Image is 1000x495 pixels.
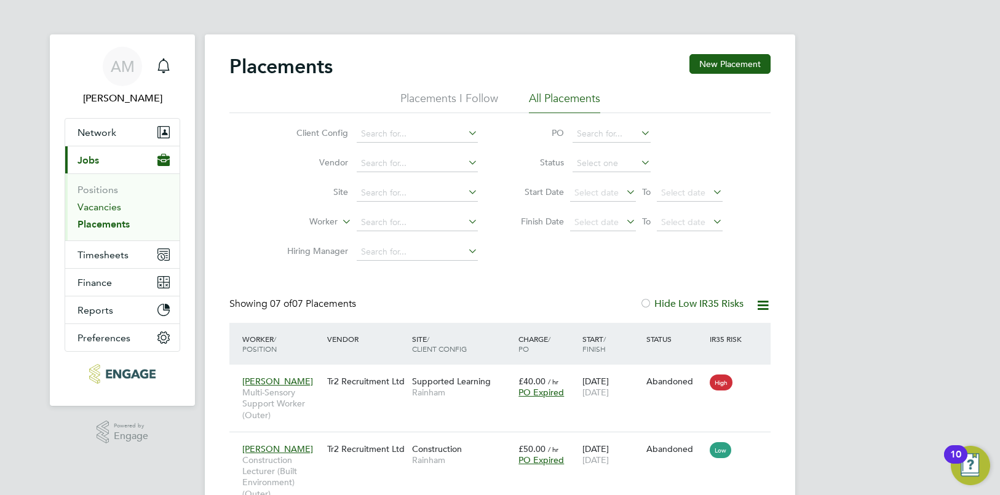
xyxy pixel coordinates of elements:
label: Start Date [509,186,564,197]
label: Finish Date [509,216,564,227]
div: Abandoned [646,443,704,454]
span: / Position [242,334,277,354]
div: [DATE] [579,437,643,472]
span: / hr [548,377,558,386]
label: Vendor [277,157,348,168]
span: Select date [574,216,619,228]
div: Worker [239,328,324,360]
span: High [710,374,732,390]
a: [PERSON_NAME]Multi-Sensory Support Worker (Outer)Tr2 Recruitment LtdSupported LearningRainham£40.... [239,369,771,379]
span: / Client Config [412,334,467,354]
div: Tr2 Recruitment Ltd [324,437,409,461]
span: Construction [412,443,462,454]
span: [PERSON_NAME] [242,443,313,454]
li: Placements I Follow [400,91,498,113]
span: To [638,184,654,200]
a: Powered byEngage [97,421,149,444]
input: Search for... [357,244,478,261]
label: Hiring Manager [277,245,348,256]
input: Search for... [573,125,651,143]
span: Finance [77,277,112,288]
label: Worker [267,216,338,228]
a: Positions [77,184,118,196]
label: Hide Low IR35 Risks [640,298,744,310]
div: IR35 Risk [707,328,749,350]
label: Client Config [277,127,348,138]
a: Vacancies [77,201,121,213]
span: Angelina Morris [65,91,180,106]
span: £40.00 [518,376,546,387]
button: New Placement [689,54,771,74]
div: Site [409,328,515,360]
span: Select date [574,187,619,198]
span: To [638,213,654,229]
input: Search for... [357,155,478,172]
input: Search for... [357,184,478,202]
span: [DATE] [582,454,609,465]
a: Placements [77,218,130,230]
span: Rainham [412,454,512,465]
button: Timesheets [65,241,180,268]
div: Showing [229,298,359,311]
span: [DATE] [582,387,609,398]
nav: Main navigation [50,34,195,406]
span: PO Expired [518,454,564,465]
a: [PERSON_NAME]Construction Lecturer (Built Environment) (Outer)Tr2 Recruitment LtdConstructionRain... [239,437,771,447]
div: Tr2 Recruitment Ltd [324,370,409,393]
input: Search for... [357,125,478,143]
span: / hr [548,445,558,454]
span: Engage [114,431,148,442]
span: Reports [77,304,113,316]
div: 10 [950,454,961,470]
span: Timesheets [77,249,129,261]
div: Abandoned [646,376,704,387]
label: Site [277,186,348,197]
button: Preferences [65,324,180,351]
span: [PERSON_NAME] [242,376,313,387]
div: [DATE] [579,370,643,404]
a: Go to home page [65,364,180,384]
button: Finance [65,269,180,296]
div: Vendor [324,328,409,350]
button: Network [65,119,180,146]
div: Charge [515,328,579,360]
span: AM [111,58,135,74]
li: All Placements [529,91,600,113]
label: Status [509,157,564,168]
span: Powered by [114,421,148,431]
span: Preferences [77,332,130,344]
span: Jobs [77,154,99,166]
button: Open Resource Center, 10 new notifications [951,446,990,485]
span: / Finish [582,334,606,354]
span: Network [77,127,116,138]
span: Low [710,442,731,458]
span: Rainham [412,387,512,398]
span: Supported Learning [412,376,491,387]
button: Jobs [65,146,180,173]
span: 07 of [270,298,292,310]
label: PO [509,127,564,138]
span: £50.00 [518,443,546,454]
span: Select date [661,216,705,228]
button: Reports [65,296,180,323]
div: Start [579,328,643,360]
div: Status [643,328,707,350]
span: PO Expired [518,387,564,398]
h2: Placements [229,54,333,79]
span: Multi-Sensory Support Worker (Outer) [242,387,321,421]
input: Search for... [357,214,478,231]
span: Select date [661,187,705,198]
img: tr2rec-logo-retina.png [89,364,155,384]
a: AM[PERSON_NAME] [65,47,180,106]
span: 07 Placements [270,298,356,310]
input: Select one [573,155,651,172]
span: / PO [518,334,550,354]
div: Jobs [65,173,180,240]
